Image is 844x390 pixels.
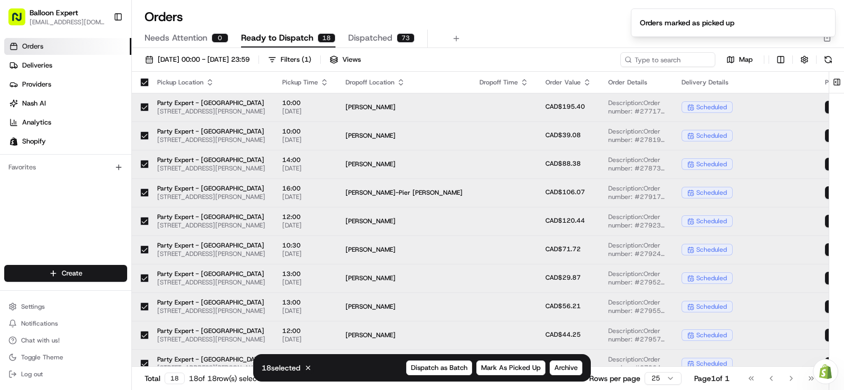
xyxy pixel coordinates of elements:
span: Create [62,269,82,278]
span: [DATE] [282,278,329,287]
div: Total [145,373,185,384]
span: [PERSON_NAME] [346,274,463,282]
button: Mark As Picked Up [476,360,545,375]
span: Ready to Dispatch [241,32,313,44]
div: Past conversations [11,137,71,146]
div: 💻 [89,208,98,217]
button: Create [4,265,127,282]
span: 12:00 [282,327,329,335]
span: [PERSON_NAME] [346,103,463,111]
span: 10:30 [282,241,329,250]
span: [DATE] [282,136,329,144]
span: scheduled [696,331,727,339]
span: [STREET_ADDRESS][PERSON_NAME] [157,193,265,201]
span: API Documentation [100,207,169,218]
span: [PERSON_NAME] [346,302,463,311]
div: Order Value [545,78,591,87]
span: Orders [22,42,43,51]
span: Views [342,55,361,64]
span: Description: Order number: #27957 for [PERSON_NAME] [608,327,665,344]
span: CAD$120.44 [545,216,585,225]
span: [STREET_ADDRESS][PERSON_NAME] [157,307,265,315]
span: Description: Order number: #27952 for [PERSON_NAME] [608,270,665,287]
span: Needs Attention [145,32,207,44]
span: Balloon Expert [30,7,78,18]
span: [DATE] [282,250,329,258]
span: scheduled [696,359,727,368]
span: scheduled [696,217,727,225]
h1: Orders [145,8,183,25]
div: Dropoff Time [479,78,529,87]
span: scheduled [696,131,727,140]
input: Type to search [620,52,715,67]
div: Pickup Location [157,78,265,87]
span: [DATE] [282,107,329,116]
span: CAD$106.07 [545,188,585,196]
span: Party Expert - [GEOGRAPHIC_DATA] [157,127,265,136]
span: [PERSON_NAME]-Pier [PERSON_NAME] [346,188,463,197]
span: [PERSON_NAME] [346,245,463,254]
span: Dispatched [348,32,392,44]
img: 1736555255976-a54dd68f-1ca7-489b-9aae-adbdc363a1c4 [21,164,30,173]
span: 13:00 [282,298,329,307]
a: Deliveries [4,57,131,74]
a: 💻API Documentation [85,203,174,222]
span: [DATE] [282,221,329,230]
span: Party Expert - [GEOGRAPHIC_DATA] [157,270,265,278]
span: [DATE] [282,307,329,315]
span: [PERSON_NAME] [346,131,463,140]
span: [STREET_ADDRESS][PERSON_NAME] [157,278,265,287]
button: Filters(1) [263,52,316,67]
span: Map [739,55,753,64]
span: [DATE] [93,164,115,172]
p: Welcome 👋 [11,42,192,59]
span: Deliveries [22,61,52,70]
div: 18 [318,33,335,43]
a: Shopify [4,133,131,150]
div: 0 [212,33,228,43]
span: Notifications [21,319,58,328]
span: • [88,164,91,172]
span: [PERSON_NAME] [33,164,85,172]
span: [PERSON_NAME] [346,160,463,168]
p: Rows per page [589,373,640,384]
div: We're available if you need us! [47,111,145,120]
span: Description: Order number: #27964 for [PERSON_NAME] [608,355,665,372]
span: [DATE] 00:00 - [DATE] 23:59 [158,55,250,64]
button: Settings [4,299,127,314]
div: Delivery Details [682,78,808,87]
button: Toggle Theme [4,350,127,365]
span: scheduled [696,245,727,254]
div: Favorites [4,159,127,176]
span: scheduled [696,274,727,282]
img: Shopify logo [9,137,18,146]
div: 18 [165,373,185,384]
span: Party Expert - [GEOGRAPHIC_DATA] [157,355,265,364]
span: [STREET_ADDRESS][PERSON_NAME] [157,335,265,344]
span: 13:00 [282,270,329,278]
span: scheduled [696,188,727,197]
div: Order Details [608,78,665,87]
span: [STREET_ADDRESS][PERSON_NAME] [157,164,265,173]
div: Orders marked as picked up [640,17,734,28]
span: CAD$39.08 [545,131,581,139]
div: 📗 [11,208,19,217]
button: Chat with us! [4,333,127,348]
button: [EMAIL_ADDRESS][DOMAIN_NAME] [30,18,105,26]
span: Knowledge Base [21,207,81,218]
img: Nash [11,11,32,32]
span: [STREET_ADDRESS][PERSON_NAME] [157,136,265,144]
span: Party Expert - [GEOGRAPHIC_DATA] [157,241,265,250]
img: Brigitte Vinadas [11,154,27,170]
span: Settings [21,302,45,311]
div: Start new chat [47,101,173,111]
span: Analytics [22,118,51,127]
span: Party Expert - [GEOGRAPHIC_DATA] [157,298,265,307]
span: Party Expert - [GEOGRAPHIC_DATA] [157,213,265,221]
span: scheduled [696,103,727,111]
span: Party Expert - [GEOGRAPHIC_DATA] [157,99,265,107]
span: Archive [554,363,578,373]
span: Dispatch as Batch [411,363,467,373]
span: [STREET_ADDRESS][PERSON_NAME] [157,364,265,372]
